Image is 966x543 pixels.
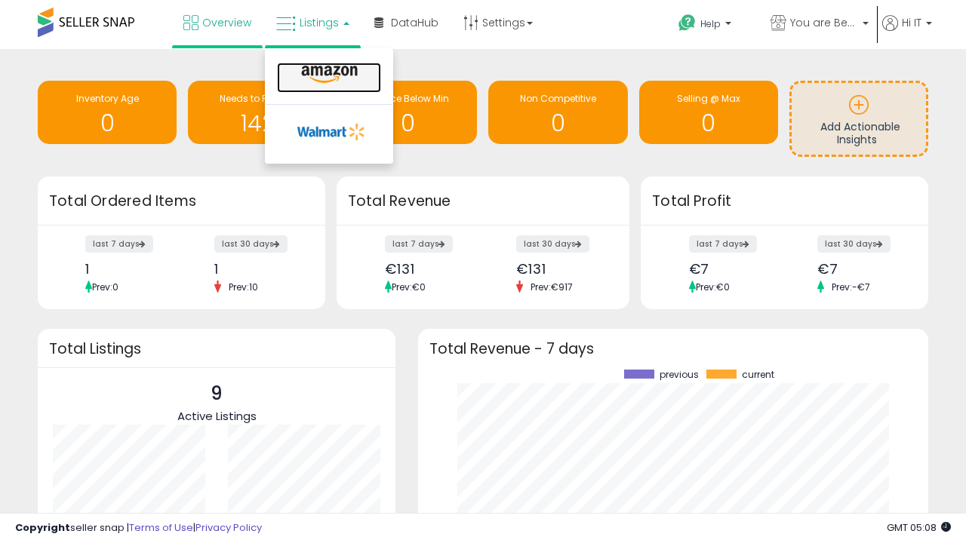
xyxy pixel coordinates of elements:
span: previous [660,370,699,380]
span: Selling @ Max [677,92,740,105]
a: Hi IT [882,15,932,49]
div: seller snap | | [15,521,262,535]
span: Needs to Reprice [220,92,296,105]
div: €131 [516,261,603,277]
span: BB Price Below Min [366,92,449,105]
span: Prev: 0 [92,281,118,293]
span: Prev: €917 [523,281,580,293]
a: Add Actionable Insights [792,83,926,155]
a: Non Competitive 0 [488,81,627,144]
h1: 0 [45,111,169,136]
a: Terms of Use [129,520,193,535]
div: €7 [817,261,902,277]
span: You are Beautiful (IT) [790,15,858,30]
a: Needs to Reprice 142 [188,81,327,144]
div: 1 [214,261,299,277]
h3: Total Revenue [348,191,618,212]
a: Inventory Age 0 [38,81,177,144]
span: Listings [300,15,339,30]
span: Help [700,17,721,30]
label: last 30 days [817,235,891,253]
h3: Total Profit [652,191,917,212]
h3: Total Listings [49,343,384,354]
span: Inventory Age [76,92,139,105]
div: €131 [385,261,472,277]
div: €7 [689,261,774,277]
h1: 0 [647,111,771,136]
h3: Total Revenue - 7 days [429,343,917,354]
label: last 7 days [385,235,453,253]
a: Selling @ Max 0 [639,81,778,144]
h1: 0 [346,111,469,136]
label: last 7 days [689,235,757,253]
h1: 142 [195,111,319,136]
span: DataHub [391,15,438,30]
label: last 30 days [214,235,288,253]
span: Prev: €0 [696,281,730,293]
span: Prev: 10 [221,281,266,293]
div: 1 [85,261,170,277]
span: Prev: -€7 [824,281,878,293]
a: BB Price Below Min 0 [338,81,477,144]
span: Active Listings [177,408,257,424]
span: Prev: €0 [392,281,426,293]
h3: Total Ordered Items [49,191,314,212]
span: Hi IT [902,15,921,30]
a: Privacy Policy [195,520,262,535]
label: last 7 days [85,235,153,253]
span: 2025-10-12 05:08 GMT [887,520,951,535]
h1: 0 [496,111,620,136]
span: Add Actionable Insights [820,119,900,148]
label: last 30 days [516,235,589,253]
span: current [742,370,774,380]
strong: Copyright [15,520,70,535]
span: Overview [202,15,251,30]
i: Get Help [678,14,697,32]
span: Non Competitive [520,92,596,105]
p: 9 [177,379,257,408]
a: Help [666,2,757,49]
